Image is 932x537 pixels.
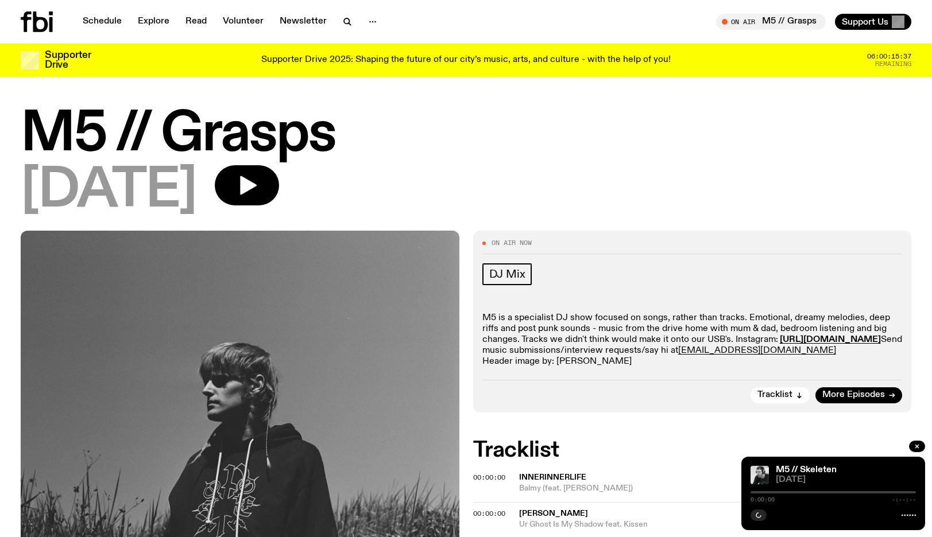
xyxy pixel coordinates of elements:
[776,476,916,484] span: [DATE]
[489,268,525,281] span: DJ Mix
[21,165,196,217] span: [DATE]
[76,14,129,30] a: Schedule
[875,61,911,67] span: Remaining
[216,14,270,30] a: Volunteer
[21,109,911,161] h1: M5 // Grasps
[776,465,837,474] a: M5 // Skeleten
[757,391,792,399] span: Tracklist
[716,14,826,30] button: On AirM5 // Grasps
[815,387,902,403] a: More Episodes
[273,14,334,30] a: Newsletter
[519,509,588,517] span: [PERSON_NAME]
[473,473,505,482] span: 00:00:00
[751,497,775,503] span: 0:00:00
[131,14,176,30] a: Explore
[892,497,916,503] span: -:--:--
[519,473,586,481] span: innerinnerlife
[519,483,912,494] span: Balmy (feat. [PERSON_NAME])
[751,387,810,403] button: Tracklist
[835,14,911,30] button: Support Us
[473,509,505,518] span: 00:00:00
[261,55,671,65] p: Supporter Drive 2025: Shaping the future of our city’s music, arts, and culture - with the help o...
[482,263,532,285] a: DJ Mix
[678,346,836,355] a: [EMAIL_ADDRESS][DOMAIN_NAME]
[822,391,885,399] span: More Episodes
[45,50,91,70] h3: Supporter Drive
[519,519,912,530] span: Ur Ghost Is My Shadow feat. Kissen
[842,17,888,27] span: Support Us
[473,440,912,461] h2: Tracklist
[492,240,532,246] span: On Air Now
[482,313,903,368] p: M5 is a specialist DJ show focused on songs, rather than tracks. Emotional, dreamy melodies, deep...
[867,53,911,60] span: 06:00:15:37
[780,335,881,344] a: [URL][DOMAIN_NAME]
[179,14,214,30] a: Read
